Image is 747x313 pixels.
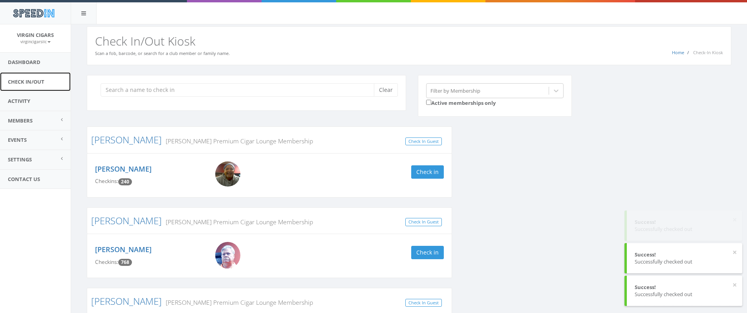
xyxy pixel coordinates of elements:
a: Home [672,49,684,55]
span: Checkin count [118,178,132,185]
button: Check in [411,165,444,179]
div: Filter by Membership [430,87,480,94]
a: [PERSON_NAME] [95,164,152,174]
small: [PERSON_NAME] Premium Cigar Lounge Membership [162,218,313,226]
a: [PERSON_NAME] [95,245,152,254]
span: Settings [8,156,32,163]
small: [PERSON_NAME] Premium Cigar Lounge Membership [162,137,313,145]
small: [PERSON_NAME] Premium Cigar Lounge Membership [162,298,313,307]
button: × [732,281,737,289]
button: × [732,249,737,256]
a: virgincigarsllc [20,38,51,45]
div: Success! [635,251,734,258]
div: Successfully checked out [635,225,734,233]
h2: Check In/Out Kiosk [95,35,723,48]
a: [PERSON_NAME] [91,295,162,308]
img: speedin_logo.png [9,6,58,20]
small: Scan a fob, barcode, or search for a club member or family name. [95,50,230,56]
input: Search a name to check in [101,83,380,97]
span: Members [8,117,33,124]
a: [PERSON_NAME] [91,214,162,227]
span: Checkin count [118,259,132,266]
button: Check in [411,246,444,259]
small: virgincigarsllc [20,39,51,44]
div: Successfully checked out [635,291,734,298]
label: Active memberships only [426,98,496,107]
span: Checkins: [95,258,118,265]
img: Keith_Johnson.png [215,161,240,187]
span: Contact Us [8,176,40,183]
span: Virgin Cigars [17,31,54,38]
input: Active memberships only [426,100,431,105]
a: Check In Guest [405,137,442,146]
a: Check In Guest [405,299,442,307]
span: Events [8,136,27,143]
a: [PERSON_NAME] [91,133,162,146]
span: Check-In Kiosk [693,49,723,55]
div: Success! [635,218,734,226]
img: Big_Mike.jpg [215,242,240,269]
div: Successfully checked out [635,258,734,265]
div: Success! [635,284,734,291]
button: × [732,216,737,224]
button: Clear [374,83,398,97]
a: Check In Guest [405,218,442,226]
span: Checkins: [95,178,118,185]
